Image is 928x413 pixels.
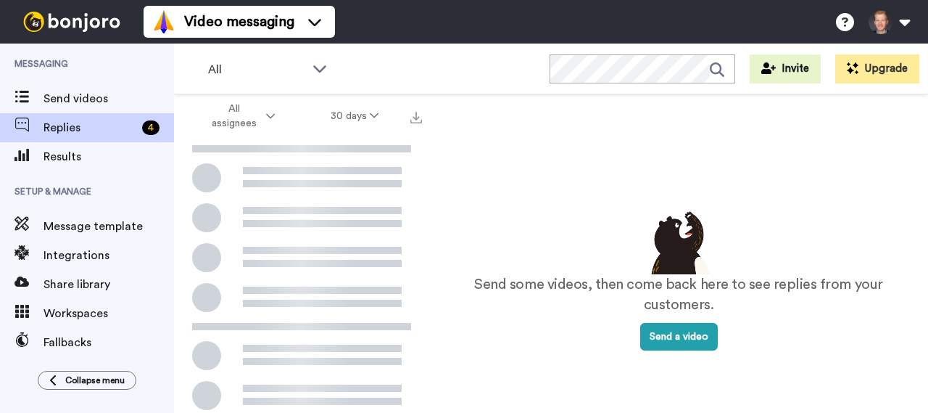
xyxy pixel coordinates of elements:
[38,371,136,390] button: Collapse menu
[303,103,407,129] button: 30 days
[43,276,174,293] span: Share library
[43,119,136,136] span: Replies
[43,334,174,351] span: Fallbacks
[43,148,174,165] span: Results
[642,208,715,274] img: results-emptystates.png
[640,332,718,342] a: Send a video
[835,54,919,83] button: Upgrade
[750,54,821,83] button: Invite
[43,218,174,235] span: Message template
[458,274,899,316] p: Send some videos, then come back here to see replies from your customers.
[410,112,422,123] img: export.svg
[152,10,175,33] img: vm-color.svg
[640,323,718,351] button: Send a video
[17,12,126,32] img: bj-logo-header-white.svg
[65,375,125,386] span: Collapse menu
[204,102,263,131] span: All assignees
[43,247,174,264] span: Integrations
[142,120,159,135] div: 4
[177,96,303,136] button: All assignees
[43,90,174,107] span: Send videos
[184,12,294,32] span: Video messaging
[43,305,174,322] span: Workspaces
[406,105,426,127] button: Export all results that match these filters now.
[208,61,305,78] span: All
